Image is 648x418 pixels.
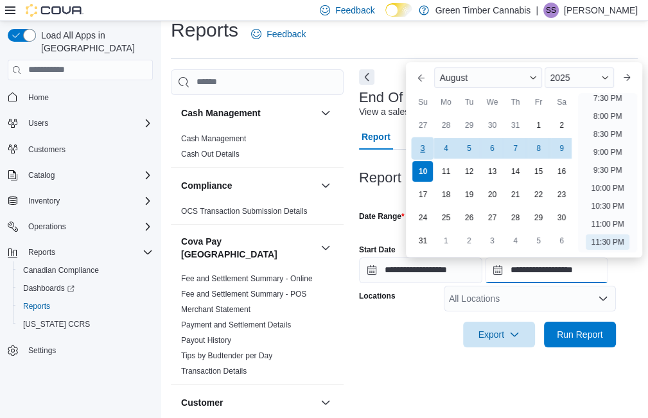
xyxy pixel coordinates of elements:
[505,138,525,159] div: day-7
[23,319,90,329] span: [US_STATE] CCRS
[551,92,572,112] div: Sa
[13,279,158,297] a: Dashboards
[318,178,333,193] button: Compliance
[3,166,158,184] button: Catalog
[181,150,240,159] a: Cash Out Details
[181,134,246,144] span: Cash Management
[435,231,456,251] div: day-1
[26,4,83,17] img: Cova
[411,114,573,252] div: August, 2025
[459,92,479,112] div: Tu
[171,17,238,43] h1: Reports
[385,3,412,17] input: Dark Mode
[528,231,548,251] div: day-5
[412,207,433,228] div: day-24
[588,126,627,142] li: 8:30 PM
[459,138,479,159] div: day-5
[435,161,456,182] div: day-11
[546,3,556,18] span: SS
[3,218,158,236] button: Operations
[551,231,572,251] div: day-6
[528,115,548,135] div: day-1
[459,207,479,228] div: day-26
[482,184,502,205] div: day-20
[23,219,153,234] span: Operations
[578,93,636,252] ul: Time
[18,299,55,314] a: Reports
[28,247,55,257] span: Reports
[23,142,71,157] a: Customers
[181,206,308,216] span: OCS Transaction Submission Details
[8,83,153,394] nav: Complex example
[318,240,333,256] button: Cova Pay [GEOGRAPHIC_DATA]
[435,207,456,228] div: day-25
[528,161,548,182] div: day-15
[181,290,306,299] a: Fee and Settlement Summary - POS
[482,138,502,159] div: day-6
[528,138,548,159] div: day-8
[598,293,608,304] button: Open list of options
[359,291,396,301] label: Locations
[28,144,66,155] span: Customers
[359,245,396,255] label: Start Date
[505,207,525,228] div: day-28
[23,168,60,183] button: Catalog
[23,116,153,131] span: Users
[536,3,538,18] p: |
[528,92,548,112] div: Fr
[13,261,158,279] button: Canadian Compliance
[359,170,401,186] h3: Report
[551,207,572,228] div: day-30
[459,231,479,251] div: day-2
[181,320,291,329] a: Payment and Settlement Details
[181,304,250,315] span: Merchant Statement
[586,198,629,214] li: 10:30 PM
[545,67,613,88] div: Button. Open the year selector. 2025 is currently selected.
[412,231,433,251] div: day-31
[557,328,603,341] span: Run Report
[28,222,66,232] span: Operations
[28,196,60,206] span: Inventory
[181,367,247,376] a: Transaction Details
[412,92,433,112] div: Su
[3,140,158,159] button: Customers
[586,216,629,232] li: 11:00 PM
[171,271,344,384] div: Cova Pay [GEOGRAPHIC_DATA]
[543,3,559,18] div: Sara Saulnier
[246,21,311,47] a: Feedback
[181,107,261,119] h3: Cash Management
[267,28,306,40] span: Feedback
[23,265,99,275] span: Canadian Compliance
[528,184,548,205] div: day-22
[459,184,479,205] div: day-19
[23,283,74,293] span: Dashboards
[36,29,153,55] span: Load All Apps in [GEOGRAPHIC_DATA]
[171,131,344,167] div: Cash Management
[181,289,306,299] span: Fee and Settlement Summary - POS
[588,144,627,160] li: 9:00 PM
[359,257,482,283] input: Press the down key to open a popover containing a calendar.
[23,168,153,183] span: Catalog
[528,207,548,228] div: day-29
[181,235,315,261] h3: Cova Pay [GEOGRAPHIC_DATA]
[23,301,50,311] span: Reports
[23,193,65,209] button: Inventory
[359,105,547,119] div: View a sales snapshot for a date or date range.
[617,67,637,88] button: Next month
[181,274,313,284] span: Fee and Settlement Summary - Online
[435,3,531,18] p: Green Timber Cannabis
[181,396,223,409] h3: Customer
[181,179,232,192] h3: Compliance
[3,88,158,107] button: Home
[505,92,525,112] div: Th
[23,219,71,234] button: Operations
[551,184,572,205] div: day-23
[23,343,61,358] a: Settings
[23,89,153,105] span: Home
[412,137,434,159] div: day-3
[23,141,153,157] span: Customers
[181,274,313,283] a: Fee and Settlement Summary - Online
[505,161,525,182] div: day-14
[23,90,54,105] a: Home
